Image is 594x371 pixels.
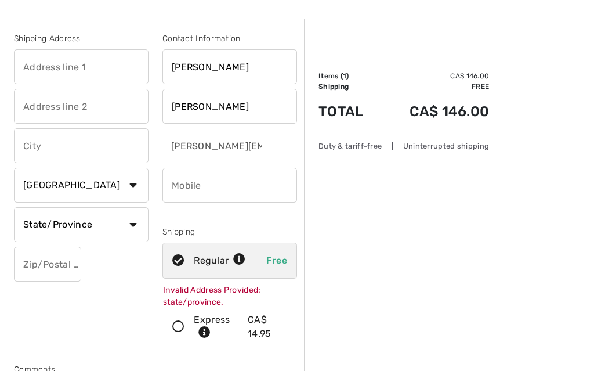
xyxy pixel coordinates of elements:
[248,314,287,341] div: CA$ 14.95
[162,226,297,239] div: Shipping
[162,50,297,85] input: First name
[14,33,148,45] div: Shipping Address
[162,89,297,124] input: Last name
[318,81,380,92] td: Shipping
[162,129,263,164] input: E-mail
[266,255,287,266] span: Free
[194,314,240,341] div: Express
[318,141,489,152] div: Duty & tariff-free | Uninterrupted shipping
[343,72,346,80] span: 1
[162,284,297,309] div: Invalid Address Provided: state/province.
[380,92,489,131] td: CA$ 146.00
[194,254,245,268] div: Regular
[162,33,297,45] div: Contact Information
[14,247,81,282] input: Zip/Postal Code
[14,50,148,85] input: Address line 1
[14,89,148,124] input: Address line 2
[380,81,489,92] td: Free
[318,92,380,131] td: Total
[162,168,297,203] input: Mobile
[14,129,148,164] input: City
[380,71,489,81] td: CA$ 146.00
[318,71,380,81] td: Items ( )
